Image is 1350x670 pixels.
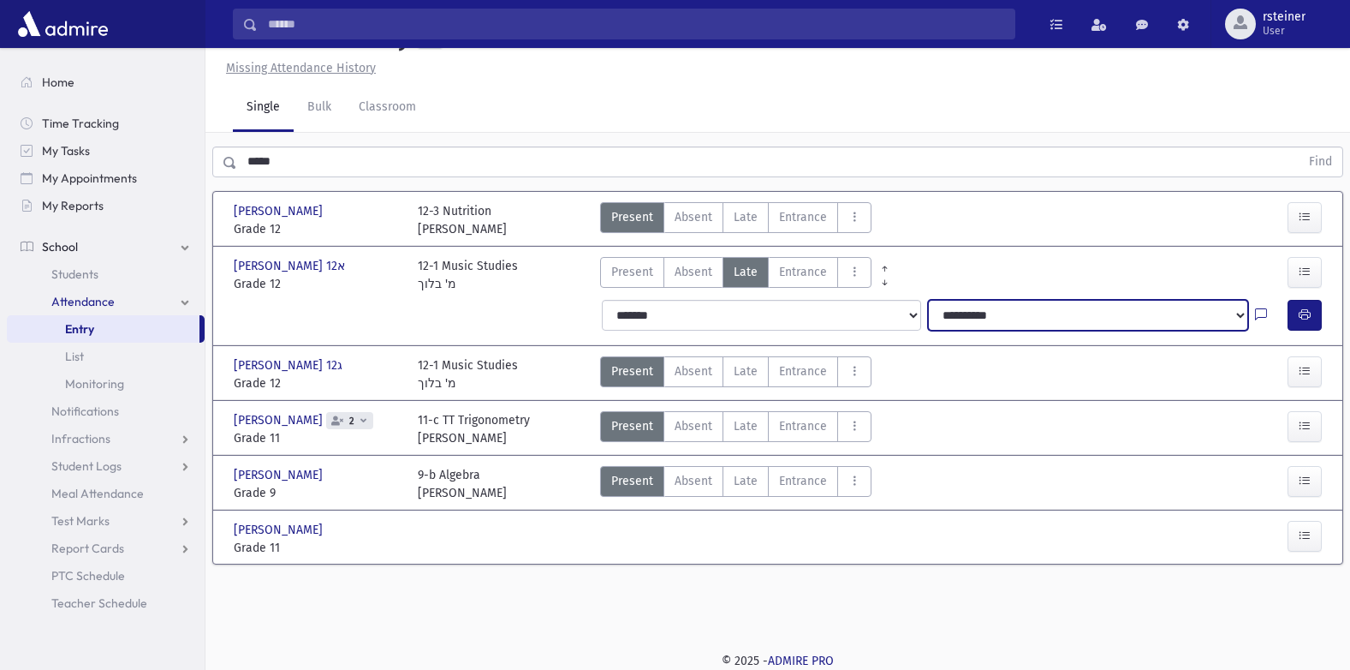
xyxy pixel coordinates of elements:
[7,398,205,425] a: Notifications
[65,321,94,337] span: Entry
[1263,24,1305,38] span: User
[51,431,110,446] span: Infractions
[7,589,205,617] a: Teacher Schedule
[42,239,78,254] span: School
[234,521,326,539] span: [PERSON_NAME]
[42,75,74,90] span: Home
[418,411,530,447] div: 11-c TT Trigonometry [PERSON_NAME]
[226,61,376,75] u: Missing Attendance History
[234,202,326,220] span: [PERSON_NAME]
[51,294,115,309] span: Attendance
[7,480,205,507] a: Meal Attendance
[7,192,205,219] a: My Reports
[42,198,104,213] span: My Reports
[611,208,653,226] span: Present
[234,356,346,374] span: [PERSON_NAME] ג12
[65,376,124,392] span: Monitoring
[779,208,827,226] span: Entrance
[258,9,1014,39] input: Search
[233,84,294,132] a: Single
[675,472,712,490] span: Absent
[234,220,401,238] span: Grade 12
[7,507,205,535] a: Test Marks
[7,233,205,260] a: School
[7,425,205,452] a: Infractions
[418,202,507,238] div: 12-3 Nutrition [PERSON_NAME]
[51,595,147,611] span: Teacher Schedule
[600,257,871,293] div: AttTypes
[7,370,205,398] a: Monitoring
[7,137,205,165] a: My Tasks
[7,260,205,288] a: Students
[7,315,199,343] a: Entry
[418,257,518,293] div: 12-1 Music Studies מ' בלוך
[611,417,653,435] span: Present
[51,266,98,282] span: Students
[7,535,205,562] a: Report Cards
[779,472,827,490] span: Entrance
[1263,10,1305,24] span: rsteiner
[734,472,758,490] span: Late
[42,143,90,159] span: My Tasks
[234,411,326,429] span: [PERSON_NAME]
[346,416,358,427] span: 2
[234,429,401,447] span: Grade 11
[675,417,712,435] span: Absent
[779,362,827,380] span: Entrance
[779,263,827,281] span: Entrance
[234,539,401,557] span: Grade 11
[294,84,345,132] a: Bulk
[600,356,871,392] div: AttTypes
[779,417,827,435] span: Entrance
[734,362,758,380] span: Late
[7,288,205,315] a: Attendance
[7,165,205,192] a: My Appointments
[219,61,376,75] a: Missing Attendance History
[345,84,430,132] a: Classroom
[7,452,205,480] a: Student Logs
[611,362,653,380] span: Present
[7,562,205,589] a: PTC Schedule
[611,263,653,281] span: Present
[418,356,518,392] div: 12-1 Music Studies מ' בלוך
[65,349,84,364] span: List
[42,116,119,131] span: Time Tracking
[234,374,401,392] span: Grade 12
[734,263,758,281] span: Late
[51,486,144,501] span: Meal Attendance
[51,458,122,474] span: Student Logs
[234,484,401,502] span: Grade 9
[234,275,401,293] span: Grade 12
[234,466,326,484] span: [PERSON_NAME]
[51,541,124,556] span: Report Cards
[1299,147,1342,176] button: Find
[611,472,653,490] span: Present
[233,652,1323,670] div: © 2025 -
[14,7,112,41] img: AdmirePro
[418,466,507,502] div: 9-b Algebra [PERSON_NAME]
[234,257,348,275] span: [PERSON_NAME] א12
[7,69,205,96] a: Home
[51,513,110,529] span: Test Marks
[51,404,119,419] span: Notifications
[600,411,871,447] div: AttTypes
[600,466,871,502] div: AttTypes
[675,263,712,281] span: Absent
[734,417,758,435] span: Late
[600,202,871,238] div: AttTypes
[7,110,205,137] a: Time Tracking
[42,170,137,186] span: My Appointments
[675,362,712,380] span: Absent
[675,208,712,226] span: Absent
[734,208,758,226] span: Late
[7,343,205,370] a: List
[51,568,125,583] span: PTC Schedule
